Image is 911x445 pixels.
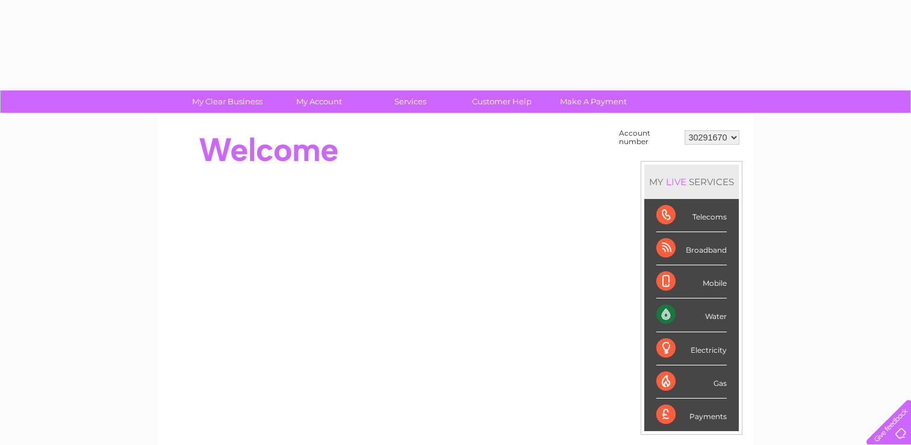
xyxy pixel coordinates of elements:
[452,90,552,113] a: Customer Help
[616,126,682,149] td: Account number
[656,265,727,298] div: Mobile
[361,90,460,113] a: Services
[656,399,727,431] div: Payments
[644,165,739,199] div: MY SERVICES
[656,365,727,399] div: Gas
[656,199,727,232] div: Telecoms
[544,90,643,113] a: Make A Payment
[656,298,727,332] div: Water
[178,90,277,113] a: My Clear Business
[656,332,727,365] div: Electricity
[664,176,689,188] div: LIVE
[269,90,368,113] a: My Account
[656,232,727,265] div: Broadband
